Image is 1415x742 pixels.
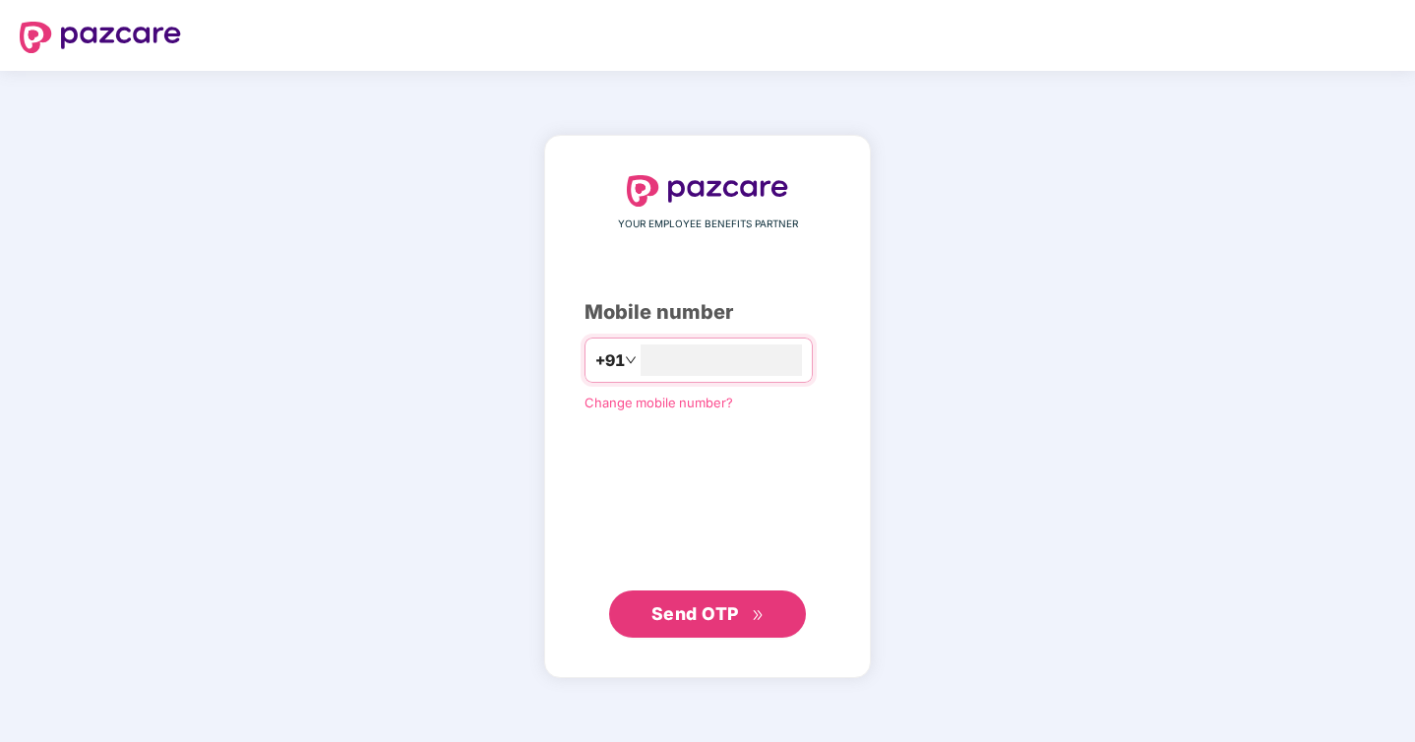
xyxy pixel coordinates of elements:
[752,609,765,622] span: double-right
[627,175,788,207] img: logo
[651,603,739,624] span: Send OTP
[625,354,637,366] span: down
[595,348,625,373] span: +91
[609,590,806,638] button: Send OTPdouble-right
[584,395,733,410] a: Change mobile number?
[20,22,181,53] img: logo
[584,297,831,328] div: Mobile number
[618,216,798,232] span: YOUR EMPLOYEE BENEFITS PARTNER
